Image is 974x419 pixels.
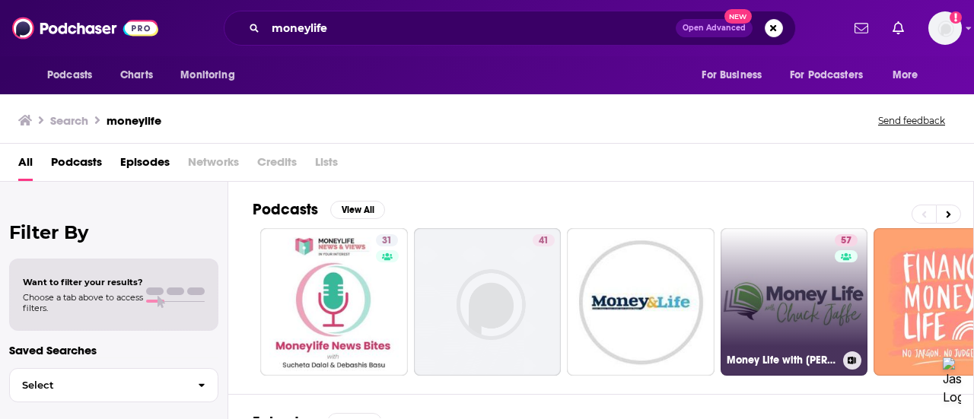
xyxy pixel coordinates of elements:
[51,150,102,181] a: Podcasts
[315,150,338,181] span: Lists
[12,14,158,43] img: Podchaser - Follow, Share and Rate Podcasts
[253,200,385,219] a: PodcastsView All
[376,234,398,246] a: 31
[37,61,112,90] button: open menu
[928,11,962,45] button: Show profile menu
[180,65,234,86] span: Monitoring
[107,113,161,128] h3: moneylife
[835,234,858,246] a: 57
[188,150,239,181] span: Networks
[893,65,918,86] span: More
[724,9,752,24] span: New
[928,11,962,45] img: User Profile
[47,65,92,86] span: Podcasts
[330,201,385,219] button: View All
[257,150,297,181] span: Credits
[702,65,762,86] span: For Business
[253,200,318,219] h2: Podcasts
[260,228,408,376] a: 31
[676,19,753,37] button: Open AdvancedNew
[727,354,837,367] h3: Money Life with [PERSON_NAME]
[882,61,937,90] button: open menu
[533,234,555,246] a: 41
[50,113,88,128] h3: Search
[874,114,950,127] button: Send feedback
[691,61,781,90] button: open menu
[120,65,153,86] span: Charts
[23,277,143,287] span: Want to filter your results?
[10,380,186,390] span: Select
[9,221,218,243] h2: Filter By
[224,11,796,46] div: Search podcasts, credits, & more...
[414,228,562,376] a: 41
[382,233,392,249] span: 31
[18,150,33,181] a: All
[928,11,962,45] span: Logged in as RebRoz5
[683,24,746,32] span: Open Advanced
[120,150,170,181] a: Episodes
[170,61,254,90] button: open menu
[721,228,868,376] a: 57Money Life with [PERSON_NAME]
[9,368,218,402] button: Select
[790,65,863,86] span: For Podcasters
[950,11,962,24] svg: Add a profile image
[848,15,874,41] a: Show notifications dropdown
[886,15,910,41] a: Show notifications dropdown
[110,61,162,90] a: Charts
[23,292,143,313] span: Choose a tab above to access filters.
[266,16,676,40] input: Search podcasts, credits, & more...
[780,61,885,90] button: open menu
[841,233,851,249] span: 57
[539,233,549,249] span: 41
[9,343,218,357] p: Saved Searches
